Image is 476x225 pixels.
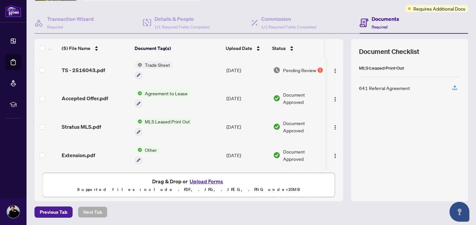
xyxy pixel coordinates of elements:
button: Logo [330,150,340,160]
img: Logo [332,97,338,102]
span: Upload Date [226,45,252,52]
button: Status IconAgreement to Lease [135,90,190,108]
span: Other [142,146,159,154]
span: Pending Review [283,67,316,74]
span: Trade Sheet [142,61,173,68]
img: Document Status [273,152,280,159]
th: Status [269,39,326,58]
span: Document Approved [283,148,325,162]
span: Status [272,45,286,52]
button: Logo [330,93,340,104]
h4: Commission [261,15,316,23]
button: Open asap [449,202,469,222]
span: (5) File Name [62,45,90,52]
button: Logo [330,65,340,75]
img: Document Status [273,123,280,130]
th: Upload Date [223,39,269,58]
span: 1/1 Required Fields Completed [154,24,209,29]
img: Logo [332,153,338,158]
img: Logo [332,125,338,130]
span: Accepted Offer.pdf [62,94,108,102]
span: Document Approved [283,91,325,106]
img: Document Status [273,95,280,102]
button: Previous Tab [34,206,73,218]
span: TS - 2516043.pdf [62,66,105,74]
h4: Documents [372,15,399,23]
img: Profile Icon [7,205,20,218]
img: Logo [332,68,338,73]
td: [DATE] [224,141,270,169]
td: [DATE] [224,112,270,141]
th: Document Tag(s) [132,39,223,58]
button: Logo [330,121,340,132]
div: 641 Referral Agreement [359,84,410,92]
span: Required [47,24,63,29]
h4: Transaction Wizard [47,15,94,23]
span: Required [372,24,387,29]
th: (5) File Name [59,39,132,58]
span: Requires Additional Docs [413,5,465,12]
img: Document Status [273,67,280,74]
button: Status IconTrade Sheet [135,61,173,79]
button: Upload Forms [188,177,225,186]
h4: Details & People [154,15,209,23]
span: Agreement to Lease [142,90,190,97]
span: Extension.pdf [62,151,95,159]
span: Drag & Drop or [152,177,225,186]
img: Status Icon [135,61,142,68]
span: MLS Leased Print Out [142,118,193,125]
span: Drag & Drop orUpload FormsSupported files include .PDF, .JPG, .JPEG, .PNG under25MB [43,173,335,198]
div: MLS Leased Print Out [359,64,404,71]
span: Document Approved [283,119,325,134]
img: logo [5,5,21,17]
span: Previous Tab [40,207,67,217]
button: Status IconMLS Leased Print Out [135,118,193,136]
p: Supported files include .PDF, .JPG, .JPEG, .PNG under 25 MB [47,186,331,194]
button: Status IconOther [135,146,159,164]
span: Stratus MLS.pdf [62,123,101,131]
img: Status Icon [135,146,142,154]
td: [DATE] [224,56,270,84]
button: Next Tab [78,206,107,218]
span: Document Checklist [359,47,419,56]
img: Status Icon [135,118,142,125]
div: 1 [318,67,323,73]
td: [DATE] [224,84,270,113]
img: Status Icon [135,90,142,97]
span: 1/1 Required Fields Completed [261,24,316,29]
